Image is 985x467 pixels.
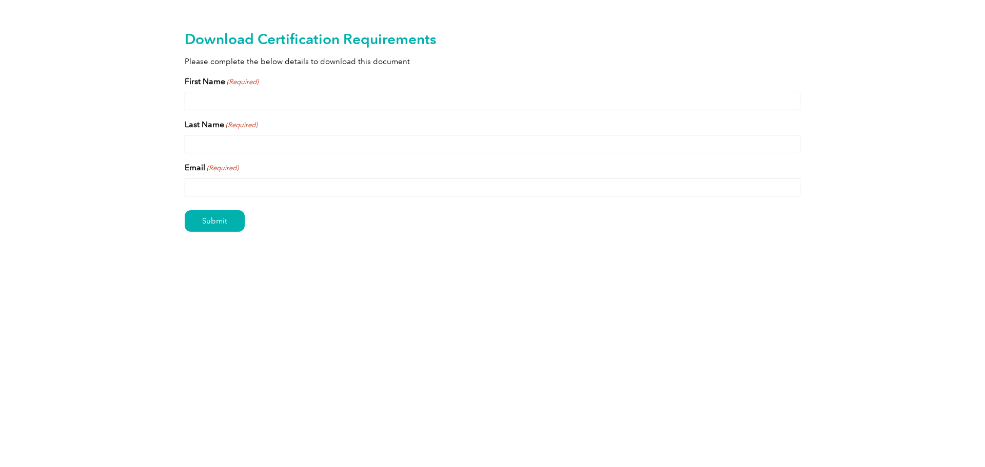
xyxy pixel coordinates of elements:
label: First Name [185,75,259,88]
label: Last Name [185,118,258,131]
span: (Required) [225,120,258,130]
span: (Required) [206,163,239,173]
label: Email [185,161,239,174]
span: (Required) [226,77,259,87]
p: Please complete the below details to download this document [185,56,800,67]
h2: Download Certification Requirements [185,31,800,47]
input: Submit [185,210,245,232]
